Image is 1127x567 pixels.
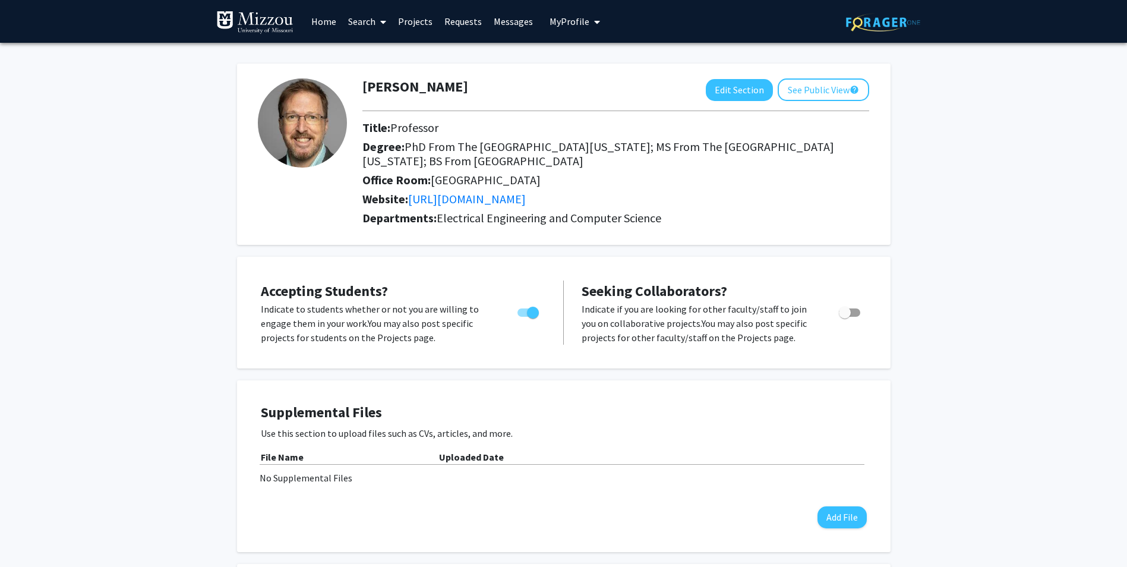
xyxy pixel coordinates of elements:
[261,404,867,421] h4: Supplemental Files
[261,302,495,345] p: Indicate to students whether or not you are willing to engage them in your work. You may also pos...
[817,506,867,528] button: Add File
[261,282,388,300] span: Accepting Students?
[353,211,878,225] h2: Departments:
[9,514,50,558] iframe: Chat
[362,140,869,168] h2: Degree:
[850,83,859,97] mat-icon: help
[258,78,347,168] img: Profile Picture
[550,15,589,27] span: My Profile
[305,1,342,42] a: Home
[582,302,816,345] p: Indicate if you are looking for other faculty/staff to join you on collaborative projects. You ma...
[488,1,539,42] a: Messages
[778,78,869,101] button: See Public View
[390,120,438,135] span: Professor
[582,282,727,300] span: Seeking Collaborators?
[362,121,869,135] h2: Title:
[261,426,867,440] p: Use this section to upload files such as CVs, articles, and more.
[362,78,468,96] h1: [PERSON_NAME]
[362,173,869,187] h2: Office Room:
[834,302,867,320] div: Toggle
[362,192,869,206] h2: Website:
[216,11,293,34] img: University of Missouri Logo
[362,139,834,168] span: PhD From The [GEOGRAPHIC_DATA][US_STATE]; MS From The [GEOGRAPHIC_DATA][US_STATE]; BS From [GEOGR...
[431,172,541,187] span: [GEOGRAPHIC_DATA]
[513,302,545,320] div: Toggle
[437,210,661,225] span: Electrical Engineering and Computer Science
[706,79,773,101] button: Edit Section
[342,1,392,42] a: Search
[438,1,488,42] a: Requests
[408,191,526,206] a: Opens in a new tab
[846,13,920,31] img: ForagerOne Logo
[260,471,868,485] div: No Supplemental Files
[261,451,304,463] b: File Name
[392,1,438,42] a: Projects
[439,451,504,463] b: Uploaded Date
